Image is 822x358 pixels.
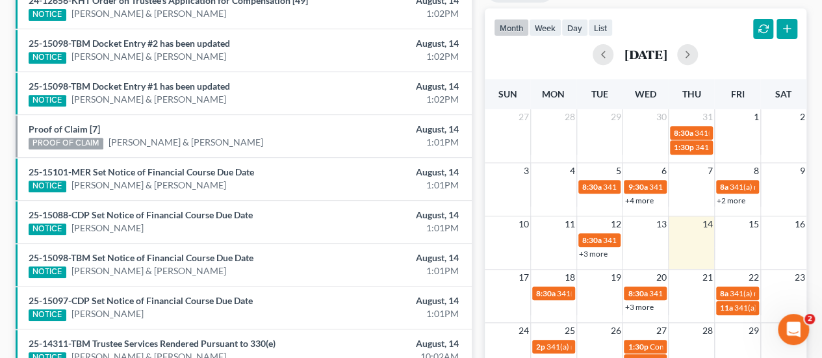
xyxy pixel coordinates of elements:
span: 10 [517,216,530,232]
div: 1:02PM [324,7,458,20]
span: 31 [701,109,714,125]
span: Sat [775,88,791,99]
div: 1:01PM [324,307,458,320]
span: 18 [563,270,576,285]
span: 2 [799,109,806,125]
span: 11 [563,216,576,232]
span: 8:30a [674,128,693,138]
div: NOTICE [29,95,66,107]
span: 8:30a [582,235,602,245]
span: 27 [517,109,530,125]
span: 8 [752,163,760,179]
span: 8:30a [628,288,647,298]
span: 341(a) meeting for [PERSON_NAME] [649,182,774,192]
a: 25-15101-MER Set Notice of Financial Course Due Date [29,166,254,177]
span: 1 [752,109,760,125]
span: 1:30p [628,342,648,352]
span: 13 [655,216,668,232]
a: 25-15098-TBM Docket Entry #1 has been updated [29,81,230,92]
div: 1:02PM [324,50,458,63]
div: August, 14 [324,251,458,264]
div: NOTICE [29,266,66,278]
div: August, 14 [324,80,458,93]
a: +3 more [624,302,653,312]
span: 14 [701,216,714,232]
div: 1:01PM [324,136,458,149]
span: 26 [609,323,622,339]
span: 8:30a [582,182,602,192]
span: 7 [706,163,714,179]
a: [PERSON_NAME] & [PERSON_NAME] [71,179,226,192]
span: 5 [614,163,622,179]
span: Sun [498,88,517,99]
span: 341(a) meeting for [PERSON_NAME] [603,182,728,192]
div: PROOF OF CLAIM [29,138,103,149]
span: 6 [660,163,668,179]
span: 8:30a [536,288,556,298]
span: 341(a) meeting for [PERSON_NAME] [603,235,728,245]
span: 28 [701,323,714,339]
span: 341(a) meeting for [PERSON_NAME] [695,128,820,138]
a: [PERSON_NAME] & [PERSON_NAME] [109,136,263,149]
span: 17 [517,270,530,285]
div: August, 14 [324,37,458,50]
a: 25-15097-CDP Set Notice of Financial Course Due Date [29,295,253,306]
a: Proof of Claim [7] [29,123,100,134]
span: 24 [517,323,530,339]
button: month [494,19,529,36]
a: 25-15098-TBM Docket Entry #2 has been updated [29,38,230,49]
div: NOTICE [29,9,66,21]
span: 15 [747,216,760,232]
span: 27 [655,323,668,339]
span: 21 [701,270,714,285]
a: 25-15098-TBM Set Notice of Financial Course Due Date [29,252,253,263]
span: 3 [522,163,530,179]
span: 1:30p [674,142,694,152]
a: +2 more [717,196,745,205]
span: Tue [591,88,608,99]
span: 2 [804,314,815,324]
span: 12 [609,216,622,232]
span: 20 [655,270,668,285]
span: Wed [635,88,656,99]
div: August, 14 [324,166,458,179]
span: 23 [793,270,806,285]
span: Thu [682,88,701,99]
span: 341(a) meeting for [PERSON_NAME] [557,288,682,298]
a: 25-15088-CDP Set Notice of Financial Course Due Date [29,209,253,220]
div: August, 14 [324,294,458,307]
a: [PERSON_NAME] [71,222,144,235]
span: Mon [542,88,565,99]
span: 30 [655,109,668,125]
div: NOTICE [29,309,66,321]
div: NOTICE [29,224,66,235]
button: list [588,19,613,36]
span: 16 [793,216,806,232]
span: 341(a) meeting for [PERSON_NAME] & [PERSON_NAME] [546,342,741,352]
iframe: Intercom live chat [778,314,809,345]
span: 4 [569,163,576,179]
span: 9 [799,163,806,179]
div: NOTICE [29,181,66,192]
span: 19 [609,270,622,285]
div: NOTICE [29,52,66,64]
span: 22 [747,270,760,285]
span: 8a [720,182,728,192]
div: August, 14 [324,209,458,222]
span: Fri [730,88,744,99]
span: 8a [720,288,728,298]
span: 28 [563,109,576,125]
a: [PERSON_NAME] [71,307,144,320]
div: 1:02PM [324,93,458,106]
a: 25-14311-TBM Trustee Services Rendered Pursuant to 330(e) [29,338,276,349]
a: +4 more [624,196,653,205]
a: [PERSON_NAME] & [PERSON_NAME] [71,7,226,20]
button: day [561,19,588,36]
a: [PERSON_NAME] & [PERSON_NAME] [71,50,226,63]
h2: [DATE] [624,47,667,61]
div: 1:01PM [324,264,458,277]
span: 2p [536,342,545,352]
div: 1:01PM [324,222,458,235]
span: 9:30a [628,182,647,192]
span: 29 [609,109,622,125]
